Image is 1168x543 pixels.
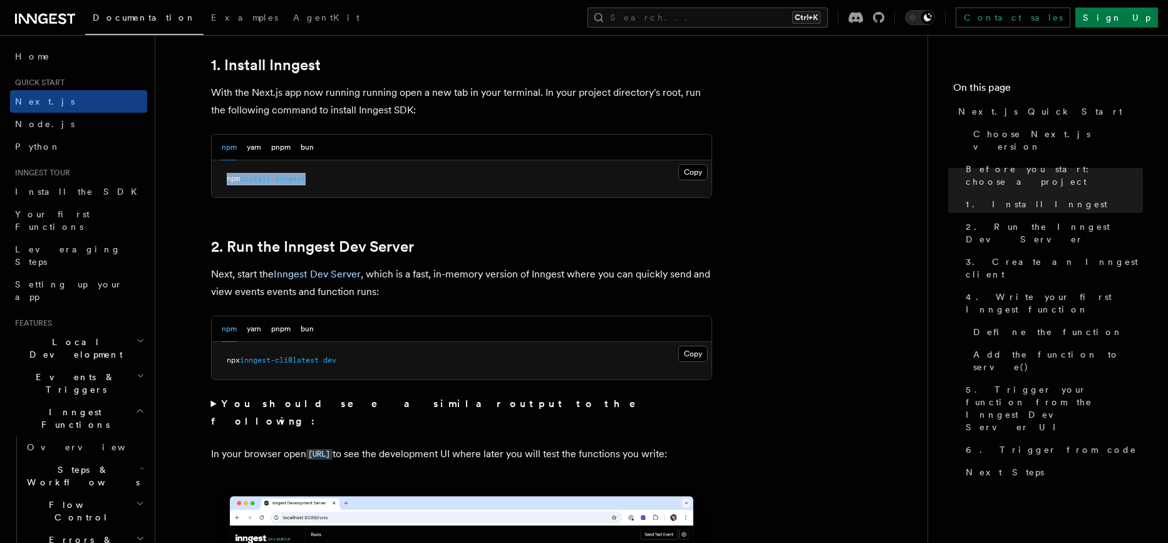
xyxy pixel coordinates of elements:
button: Toggle dark mode [905,10,935,25]
span: 1. Install Inngest [966,198,1107,210]
a: Contact sales [956,8,1070,28]
h4: On this page [953,80,1143,100]
summary: You should see a similar output to the following: [211,395,712,430]
span: npx [227,356,240,365]
span: Add the function to serve() [973,348,1143,373]
span: 4. Write your first Inngest function [966,291,1143,316]
span: AgentKit [293,13,359,23]
span: Inngest tour [10,168,70,178]
p: Next, start the , which is a fast, in-memory version of Inngest where you can quickly send and vi... [211,266,712,301]
a: 5. Trigger your function from the Inngest Dev Server UI [961,378,1143,438]
span: Leveraging Steps [15,244,121,267]
button: Steps & Workflows [22,458,147,494]
a: Next Steps [961,461,1143,484]
button: npm [222,316,237,342]
a: AgentKit [286,4,367,34]
span: Choose Next.js version [973,128,1143,153]
button: pnpm [271,316,291,342]
a: Node.js [10,113,147,135]
span: Examples [211,13,278,23]
button: Local Development [10,331,147,366]
span: inngest [275,174,306,183]
p: In your browser open to see the development UI where later you will test the functions you write: [211,445,712,463]
a: Leveraging Steps [10,238,147,273]
button: pnpm [271,135,291,160]
a: Documentation [85,4,204,35]
button: bun [301,135,314,160]
strong: You should see a similar output to the following: [211,398,654,427]
button: yarn [247,316,261,342]
span: Next.js [15,96,75,106]
a: Choose Next.js version [968,123,1143,158]
code: [URL] [306,449,333,460]
a: Sign Up [1075,8,1158,28]
a: 6. Trigger from code [961,438,1143,461]
span: npm [227,174,240,183]
button: Events & Triggers [10,366,147,401]
a: 3. Create an Inngest client [961,251,1143,286]
span: dev [323,356,336,365]
span: Node.js [15,119,75,129]
span: Features [10,318,52,328]
a: Before you start: choose a project [961,158,1143,193]
span: 2. Run the Inngest Dev Server [966,220,1143,246]
span: Inngest Functions [10,406,135,431]
p: With the Next.js app now running running open a new tab in your terminal. In your project directo... [211,84,712,119]
button: Flow Control [22,494,147,529]
a: Inngest Dev Server [274,268,361,280]
span: Overview [27,442,156,452]
span: Python [15,142,61,152]
span: Install the SDK [15,187,145,197]
span: Flow Control [22,499,136,524]
span: Define the function [973,326,1123,338]
span: Next.js Quick Start [958,105,1122,118]
span: Local Development [10,336,137,361]
a: 2. Run the Inngest Dev Server [211,238,414,256]
kbd: Ctrl+K [792,11,820,24]
a: Overview [22,436,147,458]
span: Events & Triggers [10,371,137,396]
a: 4. Write your first Inngest function [961,286,1143,321]
a: Setting up your app [10,273,147,308]
a: Add the function to serve() [968,343,1143,378]
button: Copy [678,164,708,180]
a: Home [10,45,147,68]
span: Quick start [10,78,65,88]
button: Copy [678,346,708,362]
span: Before you start: choose a project [966,163,1143,188]
span: inngest-cli@latest [240,356,319,365]
a: Install the SDK [10,180,147,203]
span: 6. Trigger from code [966,443,1137,456]
button: Search...Ctrl+K [587,8,828,28]
a: Python [10,135,147,158]
span: 5. Trigger your function from the Inngest Dev Server UI [966,383,1143,433]
span: install [240,174,271,183]
a: 1. Install Inngest [961,193,1143,215]
span: Your first Functions [15,209,90,232]
a: Your first Functions [10,203,147,238]
button: Inngest Functions [10,401,147,436]
button: bun [301,316,314,342]
button: npm [222,135,237,160]
span: Home [15,50,50,63]
span: Documentation [93,13,196,23]
span: 3. Create an Inngest client [966,256,1143,281]
a: 1. Install Inngest [211,56,321,74]
button: yarn [247,135,261,160]
a: Examples [204,4,286,34]
span: Steps & Workflows [22,463,140,489]
span: Next Steps [966,466,1044,478]
span: Setting up your app [15,279,123,302]
a: Next.js Quick Start [953,100,1143,123]
a: [URL] [306,448,333,460]
a: Define the function [968,321,1143,343]
a: Next.js [10,90,147,113]
a: 2. Run the Inngest Dev Server [961,215,1143,251]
